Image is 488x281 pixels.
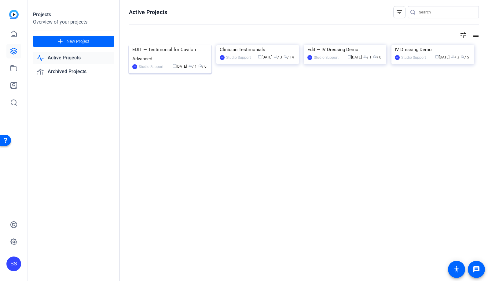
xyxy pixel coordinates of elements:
span: / 5 [461,55,469,59]
div: Clinician Testimonials [220,45,295,54]
div: Studio Support [226,54,251,61]
span: / 1 [363,55,372,59]
img: blue-gradient.svg [9,10,19,19]
span: group [451,55,455,58]
span: group [363,55,367,58]
div: EDIT — Testimonial for Cavilon Advanced [132,45,208,63]
mat-icon: list [471,32,479,39]
span: / 0 [198,64,207,69]
mat-icon: add [57,38,64,45]
a: Active Projects [33,52,114,64]
span: / 14 [284,55,294,59]
span: radio [461,55,464,58]
div: Studio Support [314,54,339,61]
a: Archived Projects [33,66,114,78]
div: Edit — IV Dressing Demo [307,45,383,54]
span: / 0 [373,55,381,59]
span: group [189,64,192,68]
span: calendar_today [435,55,439,58]
div: Projects [33,11,114,18]
div: SS [395,55,400,60]
div: Overview of your projects [33,18,114,26]
span: calendar_today [347,55,351,58]
span: radio [198,64,202,68]
mat-icon: message [473,266,480,273]
span: calendar_today [173,64,176,68]
mat-icon: filter_list [396,9,403,16]
mat-icon: tune [460,32,467,39]
span: radio [284,55,287,58]
span: [DATE] [258,55,272,59]
div: IV Dressing Demo [395,45,471,54]
span: / 3 [451,55,459,59]
div: SS [6,257,21,271]
mat-icon: accessibility [453,266,460,273]
button: New Project [33,36,114,47]
span: [DATE] [435,55,449,59]
div: SS [307,55,312,60]
span: radio [373,55,377,58]
div: SS [132,64,137,69]
div: Studio Support [401,54,426,61]
span: New Project [67,38,90,45]
span: group [274,55,277,58]
span: / 3 [274,55,282,59]
div: Studio Support [139,64,163,70]
span: [DATE] [347,55,362,59]
input: Search [419,9,474,16]
span: calendar_today [258,55,262,58]
h1: Active Projects [129,9,167,16]
div: SS [220,55,225,60]
span: [DATE] [173,64,187,69]
span: / 1 [189,64,197,69]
